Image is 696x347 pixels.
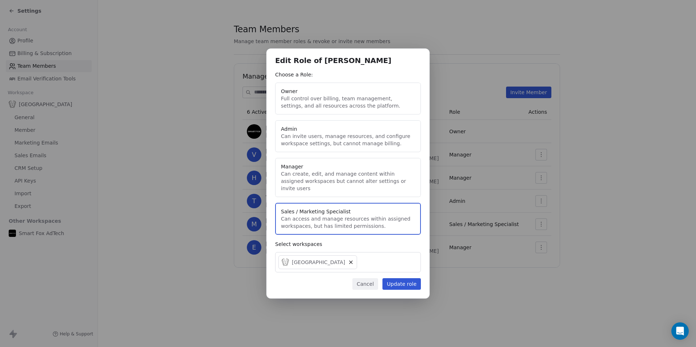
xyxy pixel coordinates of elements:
span: [GEOGRAPHIC_DATA] [292,259,345,266]
div: Choose a Role: [275,71,421,78]
button: Update role [382,278,421,290]
button: Cancel [352,278,378,290]
img: Logo_Bellefontaine_Black.png [282,259,289,266]
h1: Edit Role of [PERSON_NAME] [275,57,421,65]
div: Select workspaces [275,241,421,248]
